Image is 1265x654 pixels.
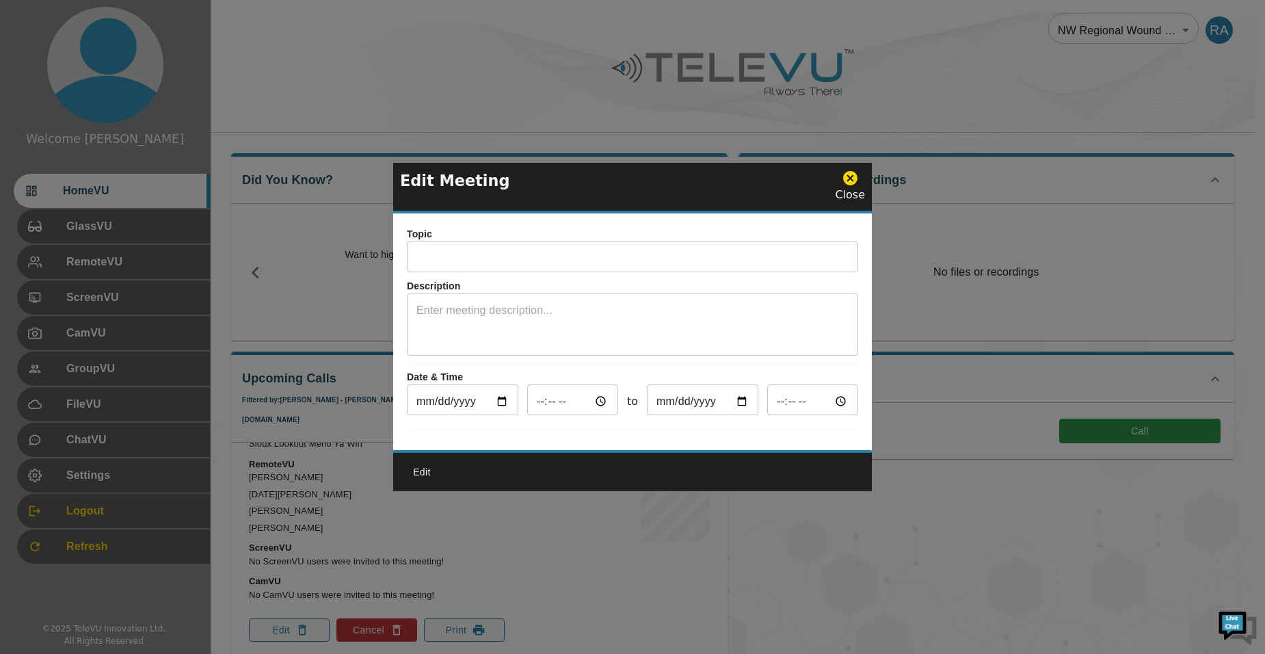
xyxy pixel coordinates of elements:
div: Minimize live chat window [224,7,257,40]
p: Description [407,279,858,293]
span: to [627,393,638,410]
div: Chat with us now [71,72,230,90]
div: Close [835,170,865,203]
p: Topic [407,227,858,241]
span: We're online! [79,172,189,311]
textarea: Type your message and hit 'Enter' [7,374,261,421]
p: Date & Time [407,370,858,384]
img: Chat Widget [1217,606,1258,647]
button: Edit [400,460,444,485]
img: d_736959983_company_1615157101543_736959983 [23,64,57,98]
p: Edit Meeting [400,170,510,193]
